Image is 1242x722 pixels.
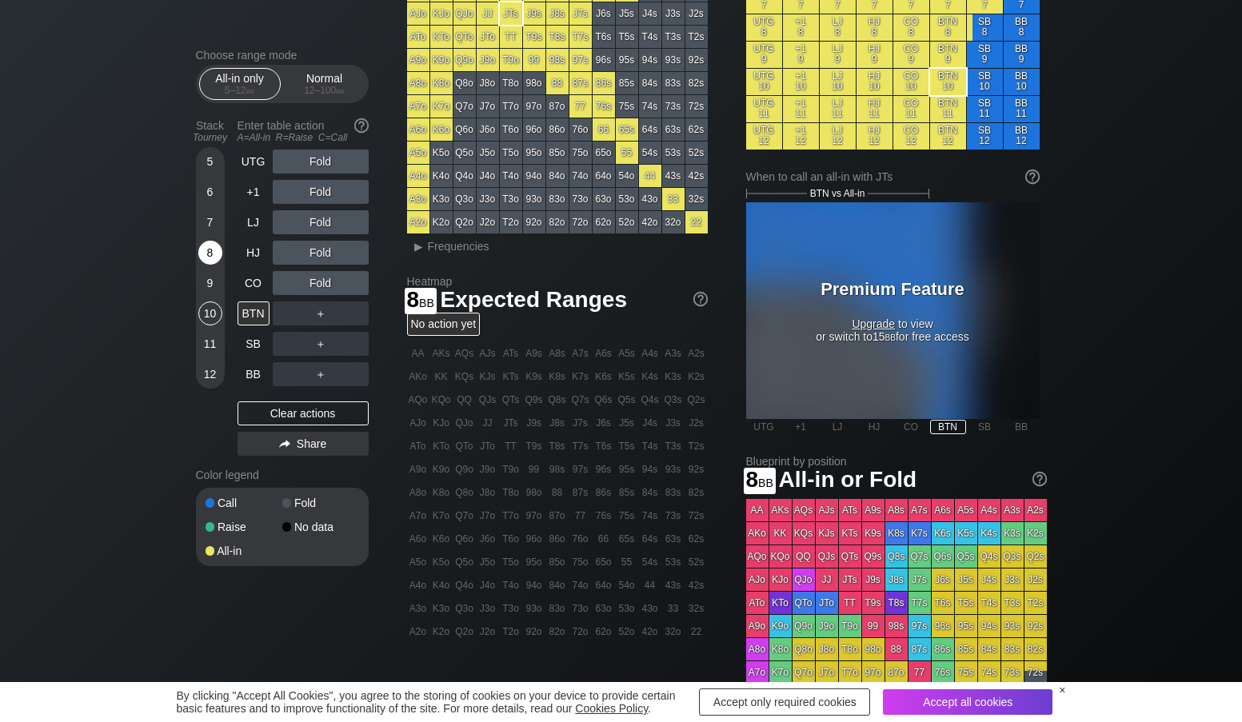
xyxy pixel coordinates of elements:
[238,210,270,234] div: LJ
[1004,14,1040,41] div: BB 8
[546,188,569,210] div: 83o
[616,26,638,48] div: T5s
[662,72,685,94] div: 83s
[662,2,685,25] div: J3s
[407,211,429,233] div: A2o
[639,26,661,48] div: T4s
[523,142,545,164] div: 95o
[783,69,819,95] div: +1 10
[453,2,476,25] div: QJo
[430,2,453,25] div: KJo
[546,26,569,48] div: T8s
[685,412,708,434] div: J2s
[288,69,361,99] div: Normal
[593,26,615,48] div: T6s
[616,95,638,118] div: 75s
[1059,684,1065,696] div: ×
[616,49,638,71] div: 95s
[546,342,569,365] div: A8s
[569,165,592,187] div: 74o
[685,72,708,94] div: 82s
[477,389,499,411] div: QJs
[569,26,592,48] div: T7s
[430,389,453,411] div: KQo
[336,85,345,96] span: bb
[593,342,615,365] div: A6s
[893,420,929,434] div: CO
[616,389,638,411] div: Q5s
[930,42,966,68] div: BTN 9
[893,123,929,150] div: CO 12
[430,142,453,164] div: K5o
[820,420,856,434] div: LJ
[206,521,282,533] div: Raise
[198,150,222,174] div: 5
[477,211,499,233] div: J2o
[477,72,499,94] div: J8o
[453,412,476,434] div: QJo
[453,49,476,71] div: Q9o
[407,412,429,434] div: AJo
[453,211,476,233] div: Q2o
[857,42,893,68] div: HJ 9
[857,69,893,95] div: HJ 10
[419,293,434,310] span: bb
[477,342,499,365] div: AJs
[523,389,545,411] div: Q9s
[500,211,522,233] div: T2o
[409,237,429,256] div: ▸
[783,42,819,68] div: +1 9
[407,342,429,365] div: AA
[662,95,685,118] div: 73s
[575,702,648,715] a: Cookies Policy
[546,365,569,388] div: K8s
[407,165,429,187] div: A4o
[783,96,819,122] div: +1 11
[198,180,222,204] div: 6
[893,96,929,122] div: CO 11
[279,440,290,449] img: share.864f2f62.svg
[500,72,522,94] div: T8o
[685,165,708,187] div: 42s
[500,412,522,434] div: JTs
[639,165,661,187] div: 44
[616,412,638,434] div: J5s
[593,142,615,164] div: 65o
[198,301,222,325] div: 10
[453,165,476,187] div: Q4o
[546,165,569,187] div: 84o
[893,42,929,68] div: CO 9
[353,117,370,134] img: help.32db89a4.svg
[282,497,359,509] div: Fold
[238,180,270,204] div: +1
[569,95,592,118] div: 77
[190,132,231,143] div: Tourney
[430,95,453,118] div: K7o
[639,365,661,388] div: K4s
[639,2,661,25] div: J4s
[428,240,489,253] span: Frequencies
[930,14,966,41] div: BTN 8
[291,85,358,96] div: 12 – 100
[407,118,429,141] div: A6o
[238,301,270,325] div: BTN
[206,545,282,556] div: All-in
[430,165,453,187] div: K4o
[593,389,615,411] div: Q6s
[967,14,1003,41] div: SB 8
[685,142,708,164] div: 52s
[477,26,499,48] div: JTo
[477,412,499,434] div: JJ
[238,150,270,174] div: UTG
[593,365,615,388] div: K6s
[685,211,708,233] div: 22
[407,275,708,288] h2: Heatmap
[453,95,476,118] div: Q7o
[407,2,429,25] div: AJo
[477,188,499,210] div: J3o
[407,365,429,388] div: AKo
[273,150,369,174] div: Fold
[967,69,1003,95] div: SB 10
[523,412,545,434] div: J9s
[238,113,369,150] div: Enter table action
